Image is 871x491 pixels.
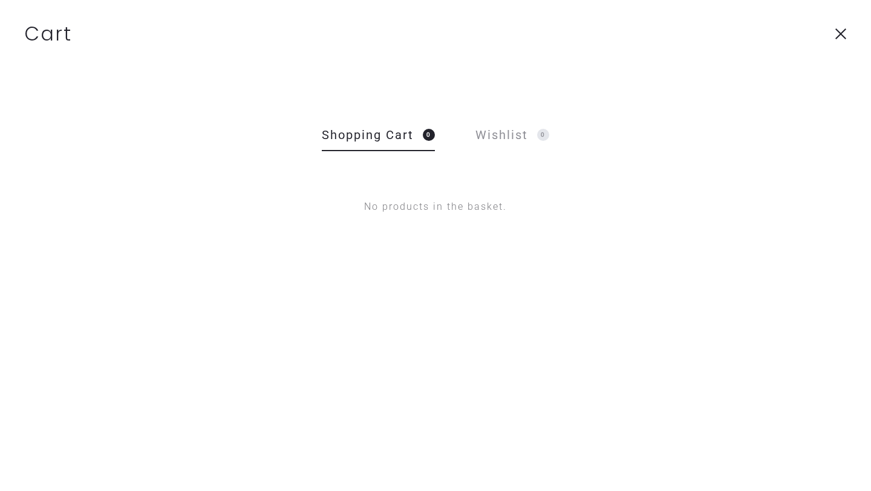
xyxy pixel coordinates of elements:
[475,122,549,148] span: Wishlist
[24,24,847,44] h4: Cart
[322,122,435,148] span: Shopping Cart
[91,197,780,217] p: No products in the basket.
[423,129,435,141] span: 0
[537,129,549,141] span: 0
